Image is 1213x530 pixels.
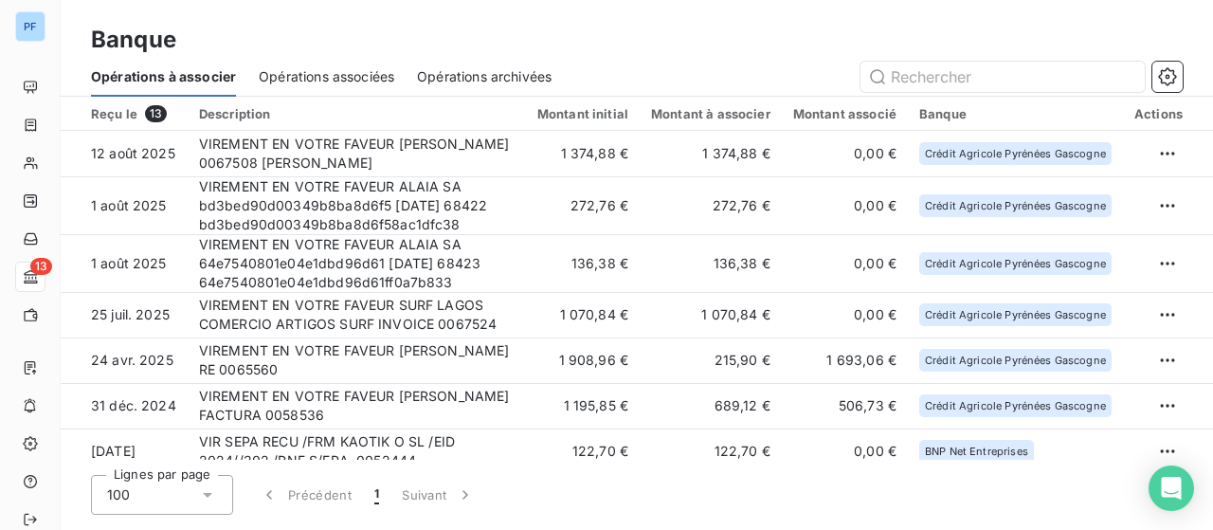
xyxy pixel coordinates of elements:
[925,446,1028,457] span: BNP Net Entreprises
[145,105,167,122] span: 13
[782,131,908,176] td: 0,00 €
[61,292,188,338] td: 25 juil. 2025
[526,383,640,429] td: 1 195,85 €
[61,338,188,383] td: 24 avr. 2025
[188,234,526,292] td: VIREMENT EN VOTRE FAVEUR ALAIA SA 64e7540801e04e1dbd96d61 [DATE] 68423 64e7540801e04e1dbd96d61ff0...
[188,292,526,338] td: VIREMENT EN VOTRE FAVEUR SURF LAGOS COMERCIO ARTIGOS SURF INVOICE 0067524
[61,234,188,292] td: 1 août 2025
[15,262,45,292] a: 13
[1134,106,1183,121] div: Actions
[782,234,908,292] td: 0,00 €
[188,131,526,176] td: VIREMENT EN VOTRE FAVEUR [PERSON_NAME] 0067508 [PERSON_NAME]
[640,429,782,474] td: 122,70 €
[61,383,188,429] td: 31 déc. 2024
[526,292,640,338] td: 1 070,84 €
[640,338,782,383] td: 215,90 €
[188,383,526,429] td: VIREMENT EN VOTRE FAVEUR [PERSON_NAME] FACTURA 0058536
[15,11,45,42] div: PF
[526,338,640,383] td: 1 908,96 €
[860,62,1145,92] input: Rechercher
[537,106,628,121] div: Montant initial
[651,106,770,121] div: Montant à associer
[640,383,782,429] td: 689,12 €
[919,106,1112,121] div: Banque
[61,131,188,176] td: 12 août 2025
[925,355,1106,366] span: Crédit Agricole Pyrénées Gascogne
[782,338,908,383] td: 1 693,06 €
[417,67,552,86] span: Opérations archivées
[526,429,640,474] td: 122,70 €
[199,106,515,121] div: Description
[30,258,52,275] span: 13
[640,131,782,176] td: 1 374,88 €
[374,485,379,504] span: 1
[61,176,188,234] td: 1 août 2025
[782,176,908,234] td: 0,00 €
[925,200,1106,211] span: Crédit Agricole Pyrénées Gascogne
[188,338,526,383] td: VIREMENT EN VOTRE FAVEUR [PERSON_NAME] RE 0065560
[1149,466,1194,511] div: Open Intercom Messenger
[259,67,394,86] span: Opérations associées
[91,67,236,86] span: Opérations à associer
[390,475,486,515] button: Suivant
[925,258,1106,269] span: Crédit Agricole Pyrénées Gascogne
[107,485,130,504] span: 100
[188,429,526,474] td: VIR SEPA RECU /FRM KAOTIK O SL /EID 2024//302 /RNF S/FRA. 0052444
[188,176,526,234] td: VIREMENT EN VOTRE FAVEUR ALAIA SA bd3bed90d00349b8ba8d6f5 [DATE] 68422 bd3bed90d00349b8ba8d6f58ac...
[526,131,640,176] td: 1 374,88 €
[91,105,176,122] div: Reçu le
[61,429,188,474] td: [DATE]
[363,475,390,515] button: 1
[640,292,782,338] td: 1 070,84 €
[782,292,908,338] td: 0,00 €
[925,400,1106,411] span: Crédit Agricole Pyrénées Gascogne
[782,429,908,474] td: 0,00 €
[782,383,908,429] td: 506,73 €
[248,475,363,515] button: Précédent
[526,176,640,234] td: 272,76 €
[925,148,1106,159] span: Crédit Agricole Pyrénées Gascogne
[91,23,176,57] h3: Banque
[640,234,782,292] td: 136,38 €
[640,176,782,234] td: 272,76 €
[526,234,640,292] td: 136,38 €
[925,309,1106,320] span: Crédit Agricole Pyrénées Gascogne
[793,106,896,121] div: Montant associé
